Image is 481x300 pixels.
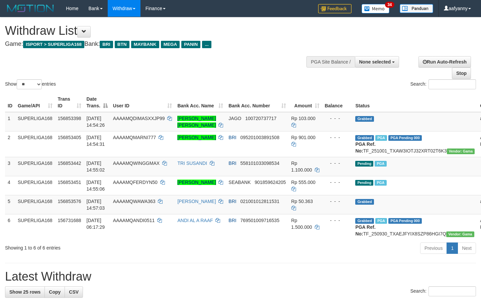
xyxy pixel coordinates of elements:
span: None selected [359,59,391,65]
span: Rp 50.363 [291,199,313,204]
span: Rp 555.000 [291,180,315,185]
label: Search: [410,286,476,296]
th: Balance [322,93,353,112]
label: Search: [410,79,476,89]
td: 4 [5,176,15,195]
span: BTN [115,41,129,48]
span: Grabbed [355,135,374,141]
b: PGA Ref. No: [355,224,375,236]
span: Copy 901859624205 to clipboard [255,180,286,185]
th: Status [353,93,477,112]
span: AAAAMQFERDYN50 [113,180,158,185]
img: MOTION_logo.png [5,3,56,13]
td: SUPERLIGA168 [15,131,55,157]
select: Showentries [17,79,42,89]
span: AAAAMQDIMASXXJP99 [113,116,165,121]
img: Feedback.jpg [318,4,352,13]
a: TRI SUSANDI [177,161,207,166]
span: 156853442 [58,161,81,166]
span: 156731688 [58,218,81,223]
div: PGA Site Balance / [306,56,355,68]
span: Copy 558101033098534 to clipboard [240,161,279,166]
span: PGA Pending [388,135,422,141]
a: Stop [452,68,471,79]
h1: Latest Withdraw [5,270,476,283]
a: Copy [44,286,65,298]
span: Pending [355,161,373,167]
span: Grabbed [355,218,374,224]
span: BRI [100,41,113,48]
span: Pending [355,180,373,186]
span: 156853398 [58,116,81,121]
b: PGA Ref. No: [355,141,375,154]
div: - - - [325,134,350,141]
td: 6 [5,214,15,240]
a: [PERSON_NAME] [PERSON_NAME] [177,116,216,128]
a: Run Auto-Refresh [418,56,471,68]
a: CSV [65,286,83,298]
span: 156853576 [58,199,81,204]
span: Rp 103.000 [291,116,315,121]
th: Bank Acc. Number: activate to sort column ascending [226,93,288,112]
span: ISPORT > SUPERLIGA168 [23,41,84,48]
span: Vendor URL: https://trx31.1velocity.biz [447,148,475,154]
img: Button%20Memo.svg [362,4,390,13]
td: SUPERLIGA168 [15,214,55,240]
a: [PERSON_NAME] [177,135,216,140]
span: [DATE] 14:55:06 [87,180,105,192]
span: BRI [228,218,236,223]
div: - - - [325,217,350,224]
span: Rp 901.000 [291,135,315,140]
span: BRI [228,135,236,140]
span: Rp 1.500.000 [291,218,312,230]
span: Copy 021001012811531 to clipboard [240,199,279,204]
div: - - - [325,160,350,167]
span: BRI [228,199,236,204]
span: ... [202,41,211,48]
td: SUPERLIGA168 [15,176,55,195]
span: Grabbed [355,199,374,205]
label: Show entries [5,79,56,89]
span: [DATE] 14:54:31 [87,135,105,147]
td: 2 [5,131,15,157]
span: BRI [228,161,236,166]
th: Game/API: activate to sort column ascending [15,93,55,112]
div: - - - [325,198,350,205]
span: AAAAMQANDI0511 [113,218,155,223]
td: SUPERLIGA168 [15,157,55,176]
h1: Withdraw List [5,24,314,37]
td: SUPERLIGA168 [15,195,55,214]
a: Previous [420,242,447,254]
span: [DATE] 06:17:29 [87,218,105,230]
span: AAAAMQWINGGMAX [113,161,160,166]
span: [DATE] 14:57:03 [87,199,105,211]
span: Marked by aafsengchandara [375,161,386,167]
span: Rp 1.100.000 [291,161,312,173]
h4: Game: Bank: [5,41,314,47]
td: TF_250930_TXAEJFYIX8SZP86HGI7Q [353,214,477,240]
span: AAAAMQMARNI777 [113,135,156,140]
td: 3 [5,157,15,176]
th: User ID: activate to sort column ascending [110,93,175,112]
input: Search: [428,79,476,89]
span: Copy [49,289,61,295]
th: Bank Acc. Name: activate to sort column ascending [175,93,226,112]
th: Trans ID: activate to sort column ascending [55,93,84,112]
th: ID [5,93,15,112]
td: 5 [5,195,15,214]
span: PANIN [181,41,200,48]
a: ANDI AL A RAAF [177,218,213,223]
span: Vendor URL: https://trx31.1velocity.biz [446,231,474,237]
a: 1 [447,242,458,254]
div: - - - [325,115,350,122]
a: Next [458,242,476,254]
span: PGA Pending [388,218,422,224]
span: AAAAMQWAWA363 [113,199,156,204]
th: Amount: activate to sort column ascending [289,93,322,112]
div: - - - [325,179,350,186]
span: SEABANK [228,180,251,185]
td: TF_251001_TXAW3IOTJ32XRT02T6K3 [353,131,477,157]
span: Marked by aafromsomean [375,218,387,224]
span: Copy 769501009716535 to clipboard [240,218,279,223]
span: MEGA [161,41,180,48]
